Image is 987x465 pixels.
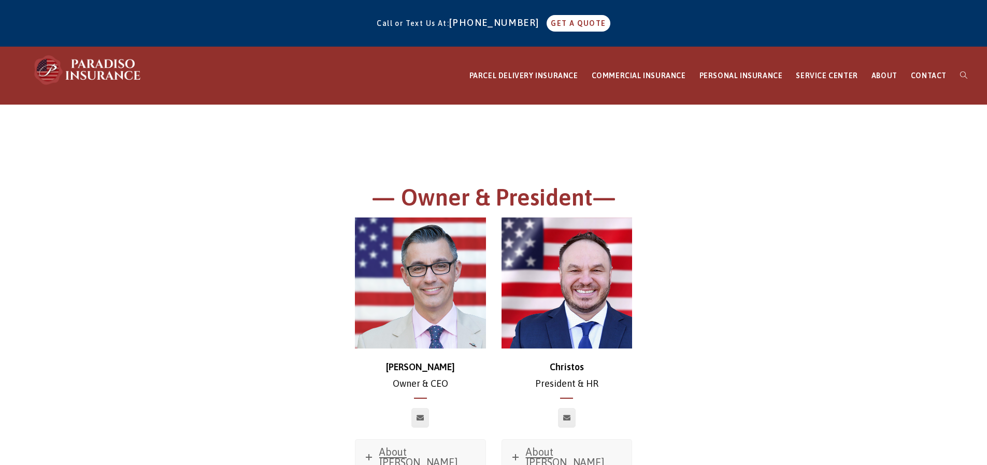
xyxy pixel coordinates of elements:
a: GET A QUOTE [547,15,610,32]
span: CONTACT [911,71,947,80]
a: COMMERCIAL INSURANCE [585,47,693,105]
a: ABOUT [865,47,904,105]
p: Owner & CEO [355,359,486,393]
span: PARCEL DELIVERY INSURANCE [469,71,578,80]
span: COMMERCIAL INSURANCE [592,71,686,80]
strong: [PERSON_NAME] [386,361,455,372]
span: SERVICE CENTER [796,71,857,80]
a: [PHONE_NUMBER] [449,17,545,28]
a: PARCEL DELIVERY INSURANCE [463,47,585,105]
strong: Christos [550,361,584,372]
a: PERSONAL INSURANCE [693,47,790,105]
a: CONTACT [904,47,953,105]
span: PERSONAL INSURANCE [699,71,783,80]
img: chris-500x500 (1) [355,217,486,348]
a: SERVICE CENTER [789,47,864,105]
p: President & HR [502,359,633,393]
img: Paradiso Insurance [31,54,145,85]
span: ABOUT [871,71,897,80]
img: Christos_500x500 [502,217,633,348]
span: Call or Text Us At: [377,19,449,27]
h1: — Owner & President— [209,182,779,218]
